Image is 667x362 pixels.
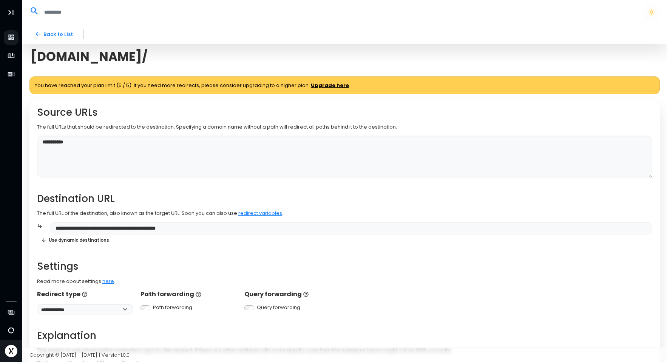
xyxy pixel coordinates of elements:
[37,123,653,131] p: The full URLs that should be redirected to the destination. Specifying a domain name without a pa...
[311,82,349,89] a: Upgrade here
[37,210,653,217] p: The full URL of the destination, also known as the target URL. Soon you can also use .
[238,210,282,217] a: redirect variables
[37,193,653,205] h2: Destination URL
[153,304,192,311] label: Path forwarding
[37,290,133,299] p: Redirect type
[37,330,653,342] h2: Explanation
[257,304,300,311] label: Query forwarding
[37,235,114,246] button: Use dynamic destinations
[5,345,17,357] img: Avatar
[37,107,653,118] h2: Source URLs
[31,49,148,64] span: [DOMAIN_NAME]/
[37,278,653,285] p: Read more about settings .
[141,290,237,299] p: Path forwarding
[29,351,130,358] span: Copyright © [DATE] - [DATE] | Version 1.0.0
[29,76,660,95] div: You have reached your plan limit (5 / 5). If you need more redirects, please consider upgrading t...
[29,28,78,41] a: Back to List
[37,346,653,354] p: This section is only showing the redirection logic for this redirect. If there are other redirect...
[37,261,653,272] h2: Settings
[4,5,18,20] button: Toggle Aside
[102,278,114,285] a: here
[244,290,341,299] p: Query forwarding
